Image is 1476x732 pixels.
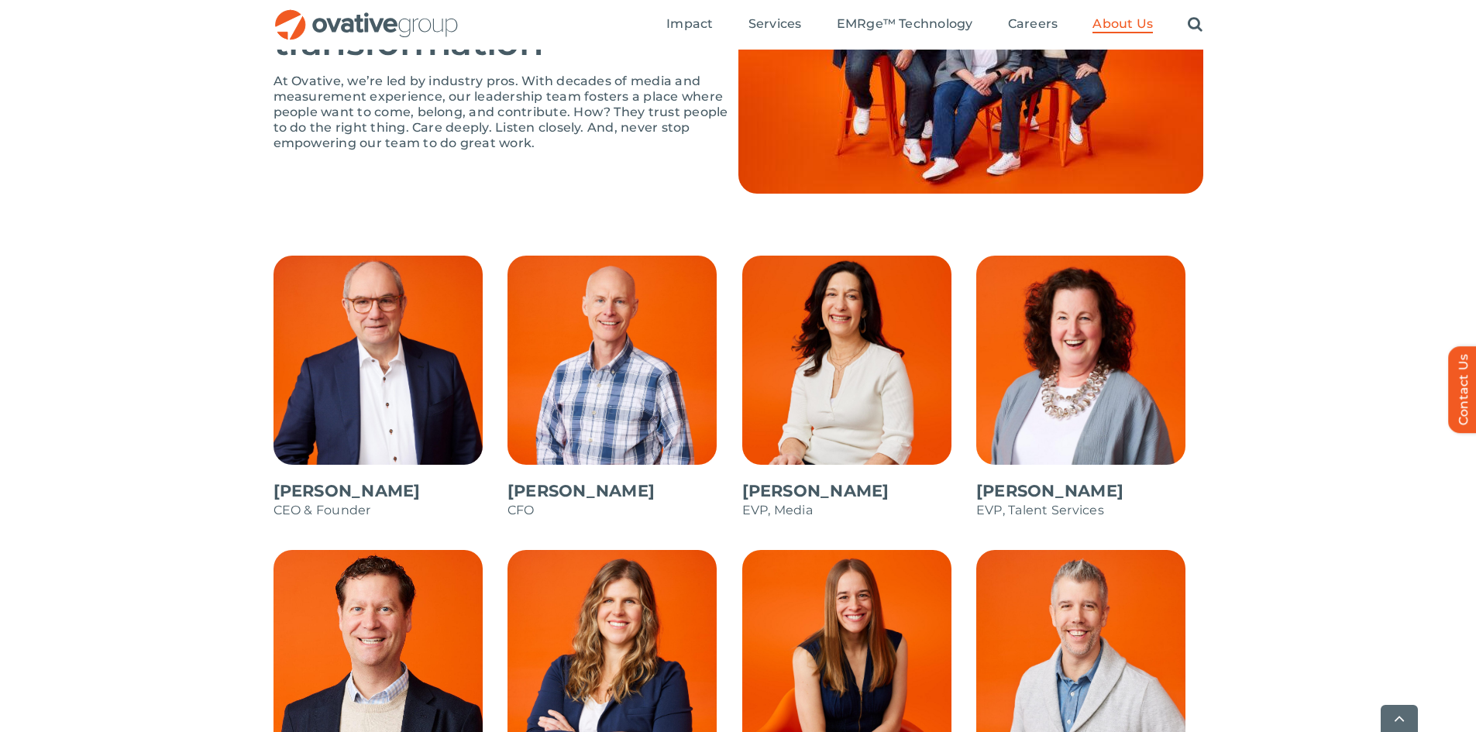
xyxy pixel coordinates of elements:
a: Services [748,16,802,33]
a: EMRge™ Technology [837,16,973,33]
span: Careers [1008,16,1058,32]
p: At Ovative, we’re led by industry pros. With decades of media and measurement experience, our lea... [274,74,738,151]
span: Services [748,16,802,32]
a: Search [1188,16,1202,33]
span: About Us [1092,16,1153,32]
a: Impact [666,16,713,33]
span: Impact [666,16,713,32]
span: EMRge™ Technology [837,16,973,32]
a: Careers [1008,16,1058,33]
a: About Us [1092,16,1153,33]
a: OG_Full_horizontal_RGB [274,8,459,22]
